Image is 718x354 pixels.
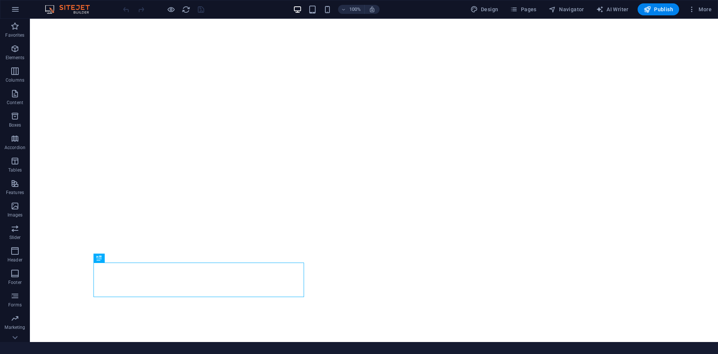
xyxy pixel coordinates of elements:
[467,3,501,15] div: Design (Ctrl+Alt+Y)
[4,145,25,151] p: Accordion
[43,5,99,14] img: Editor Logo
[181,5,190,14] button: reload
[546,3,587,15] button: Navigator
[338,5,365,14] button: 100%
[4,324,25,330] p: Marketing
[8,302,22,308] p: Forms
[685,3,715,15] button: More
[9,235,21,240] p: Slider
[467,3,501,15] button: Design
[166,5,175,14] button: Click here to leave preview mode and continue editing
[369,6,375,13] i: On resize automatically adjust zoom level to fit chosen device.
[638,3,679,15] button: Publish
[349,5,361,14] h6: 100%
[596,6,629,13] span: AI Writer
[688,6,712,13] span: More
[549,6,584,13] span: Navigator
[9,122,21,128] p: Boxes
[6,55,25,61] p: Elements
[593,3,632,15] button: AI Writer
[8,279,22,285] p: Footer
[470,6,498,13] span: Design
[5,32,24,38] p: Favorites
[7,100,23,106] p: Content
[644,6,673,13] span: Publish
[8,167,22,173] p: Tables
[7,212,23,218] p: Images
[510,6,536,13] span: Pages
[507,3,539,15] button: Pages
[7,257,22,263] p: Header
[182,5,190,14] i: Reload page
[6,190,24,196] p: Features
[6,77,24,83] p: Columns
